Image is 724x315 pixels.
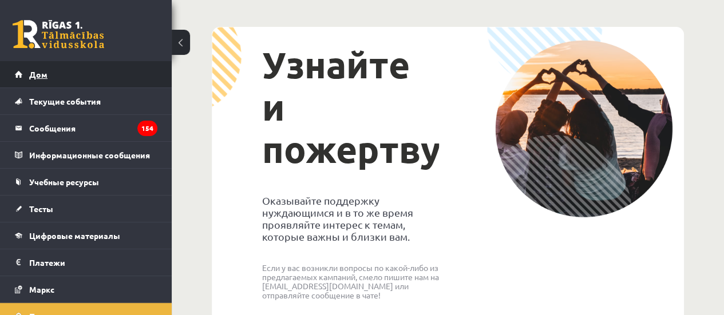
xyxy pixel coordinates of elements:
[262,262,439,300] font: Если у вас возникли вопросы по какой-либо из предлагаемых кампаний, смело пишите нам на [EMAIL_AD...
[13,20,104,49] a: Рижская 1-я средняя школа заочного обучения
[29,96,101,106] font: Текущие события
[15,142,157,168] a: Информационные сообщения
[15,88,157,114] a: Текущие события
[15,276,157,302] a: Маркс
[15,196,157,222] a: Тесты
[262,42,504,172] font: Узнайте и пожертвуйте
[262,194,413,242] font: Оказывайте поддержку нуждающимся и в то же время проявляйте интерес к темам, которые важны и близ...
[29,69,48,79] font: Дом
[29,177,99,187] font: Учебные ресурсы
[29,257,65,268] font: Платежи
[29,230,120,241] font: Цифровые материалы
[29,284,54,294] font: Маркс
[495,40,672,217] img: donation-campaign-image-5f3e0036a0d26d96e48155ce7b942732c76651737588babb5c96924e9bd6788c.png
[29,123,76,133] font: Сообщения
[15,249,157,276] a: Платежи
[29,204,53,214] font: Тесты
[141,123,153,133] font: 154
[15,61,157,87] a: Дом
[29,150,150,160] font: Информационные сообщения
[15,169,157,195] a: Учебные ресурсы
[15,115,157,141] a: Сообщения154
[15,222,157,249] a: Цифровые материалы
